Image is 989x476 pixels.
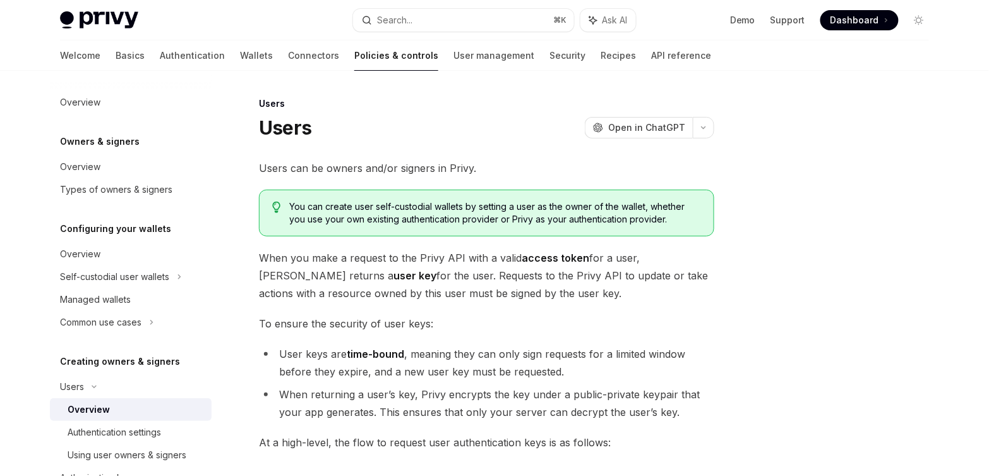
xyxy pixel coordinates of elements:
a: Overview [50,243,212,265]
div: Managed wallets [60,292,131,307]
img: light logo [60,11,138,29]
a: Types of owners & signers [50,178,212,201]
div: Overview [60,159,100,174]
a: Wallets [240,40,273,71]
a: Overview [50,91,212,114]
strong: access token [522,252,589,264]
div: Common use cases [60,315,141,330]
span: To ensure the security of user keys: [259,315,714,333]
div: Self-custodial user wallets [60,269,169,284]
a: Support [770,14,805,27]
span: Ask AI [602,14,627,27]
button: Open in ChatGPT [585,117,693,138]
a: Policies & controls [354,40,438,71]
button: Toggle dark mode [909,10,929,30]
div: Users [60,379,84,394]
a: Demo [730,14,755,27]
div: Overview [68,402,110,417]
svg: Tip [272,202,281,213]
div: Users [259,97,714,110]
a: Managed wallets [50,288,212,311]
div: Using user owners & signers [68,448,186,463]
span: When you make a request to the Privy API with a valid for a user, [PERSON_NAME] returns a for the... [259,249,714,302]
div: Types of owners & signers [60,182,172,197]
span: At a high-level, the flow to request user authentication keys is as follows: [259,434,714,451]
button: Ask AI [580,9,636,32]
h5: Creating owners & signers [60,354,180,369]
a: API reference [651,40,711,71]
span: Open in ChatGPT [608,121,685,134]
h5: Configuring your wallets [60,221,171,236]
a: Using user owners & signers [50,444,212,467]
li: User keys are , meaning they can only sign requests for a limited window before they expire, and ... [259,345,714,381]
div: Overview [60,247,100,262]
a: User management [453,40,534,71]
span: Dashboard [830,14,879,27]
a: Dashboard [820,10,899,30]
button: Search...⌘K [353,9,574,32]
a: Basics [116,40,145,71]
strong: user key [393,269,436,282]
a: Security [549,40,585,71]
a: Authentication settings [50,421,212,444]
li: When returning a user’s key, Privy encrypts the key under a public-private keypair that your app ... [259,386,714,421]
a: Connectors [288,40,339,71]
a: Recipes [601,40,636,71]
a: Overview [50,398,212,421]
strong: time-bound [347,348,404,360]
div: Authentication settings [68,425,161,440]
span: You can create user self-custodial wallets by setting a user as the owner of the wallet, whether ... [290,200,701,226]
h5: Owners & signers [60,134,140,149]
div: Overview [60,95,100,110]
span: Users can be owners and/or signers in Privy. [259,159,714,177]
span: ⌘ K [553,15,566,25]
div: Search... [377,13,412,28]
a: Welcome [60,40,100,71]
h1: Users [259,116,311,139]
a: Authentication [160,40,225,71]
a: Overview [50,156,212,178]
